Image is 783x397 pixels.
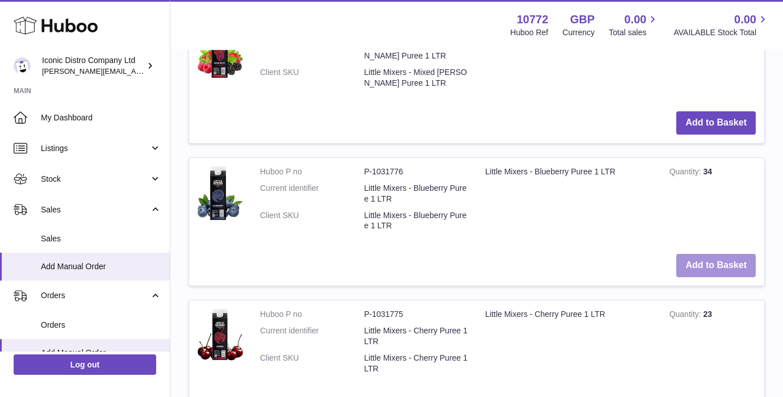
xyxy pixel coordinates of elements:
span: AVAILABLE Stock Total [673,27,769,38]
div: Currency [563,27,595,38]
div: Huboo Ref [510,27,548,38]
strong: 10772 [517,12,548,27]
dt: Current identifier [260,183,364,204]
strong: GBP [570,12,594,27]
dt: Huboo P no [260,166,364,177]
div: Iconic Distro Company Ltd [42,55,144,77]
dt: Client SKU [260,353,364,374]
dd: P-1031776 [364,166,468,177]
span: [PERSON_NAME][EMAIL_ADDRESS][DOMAIN_NAME] [42,66,228,76]
dd: Little Mixers - Blueberry Puree 1 LTR [364,183,468,204]
td: 34 [661,158,764,245]
span: Total sales [609,27,659,38]
img: Little Mixers - Mixed Berry Puree 1 LTR [198,24,243,78]
button: Add to Basket [676,254,756,277]
dd: Little Mixers - Cherry Puree 1 LTR [364,325,468,347]
span: Listings [41,143,149,154]
td: Little Mixers - Mixed [PERSON_NAME] Puree 1 LTR [477,15,661,103]
span: Orders [41,290,149,301]
img: paul@iconicdistro.com [14,57,31,74]
span: Sales [41,233,161,244]
button: Add to Basket [676,111,756,135]
td: Little Mixers - Blueberry Puree 1 LTR [477,158,661,245]
span: Orders [41,320,161,331]
dd: Little Mixers - Mixed [PERSON_NAME] Puree 1 LTR [364,40,468,62]
dd: Little Mixers - Mixed [PERSON_NAME] Puree 1 LTR [364,67,468,89]
span: Add Manual Order [41,348,161,358]
td: Little Mixers - Cherry Puree 1 LTR [477,300,661,388]
dt: Client SKU [260,210,364,232]
dd: Little Mixers - Blueberry Puree 1 LTR [364,210,468,232]
span: Add Manual Order [41,261,161,272]
dd: P-1031775 [364,309,468,320]
strong: Quantity [669,167,704,179]
span: Sales [41,204,149,215]
a: Log out [14,354,156,375]
dt: Client SKU [260,67,364,89]
span: Stock [41,174,149,185]
td: 35 [661,15,764,103]
dt: Huboo P no [260,309,364,320]
span: 0.00 [625,12,647,27]
dd: Little Mixers - Cherry Puree 1 LTR [364,353,468,374]
strong: Quantity [669,310,704,321]
img: Little Mixers - Cherry Puree 1 LTR [198,309,243,361]
span: 0.00 [734,12,756,27]
dt: Current identifier [260,40,364,62]
dt: Current identifier [260,325,364,347]
span: My Dashboard [41,112,161,123]
a: 0.00 Total sales [609,12,659,38]
a: 0.00 AVAILABLE Stock Total [673,12,769,38]
img: Little Mixers - Blueberry Puree 1 LTR [198,166,243,220]
td: 23 [661,300,764,388]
